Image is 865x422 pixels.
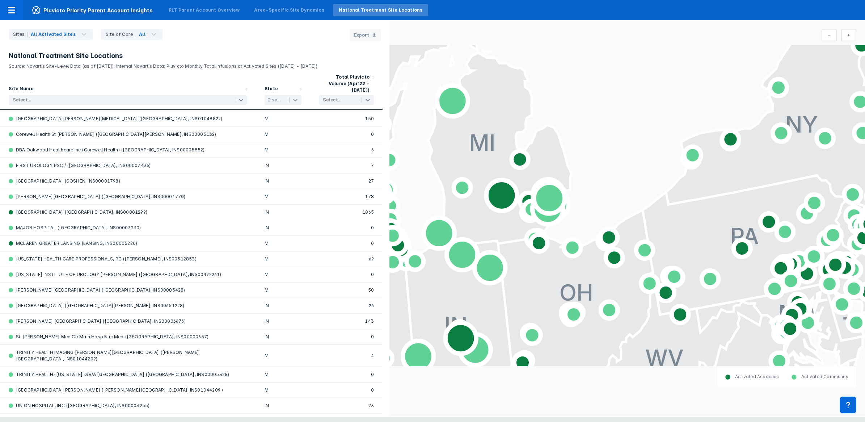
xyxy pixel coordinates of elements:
[319,178,374,184] div: 27
[840,397,856,413] div: Contact Support
[106,31,136,38] div: Site of Care
[265,287,301,293] div: MI
[319,240,374,247] div: 0
[9,51,381,60] h3: National Treatment Site Locations
[9,85,34,93] div: Site Name
[268,97,282,103] div: 2 selected
[265,116,301,122] div: MI
[319,256,374,262] div: 69
[339,7,423,13] div: National Treatment Site Locations
[319,287,374,293] div: 50
[265,240,301,247] div: MI
[9,334,208,340] div: St. [PERSON_NAME] Med Ctr Main Hosp Nuc Med ([GEOGRAPHIC_DATA], INS00000657)
[9,193,186,200] div: [PERSON_NAME][GEOGRAPHIC_DATA] ([GEOGRAPHIC_DATA], INS00001770)
[731,373,779,380] dd: Activated Academic
[256,70,310,110] div: Sort
[9,60,381,70] p: Source: Novartis Site-Level Data (as of [DATE]); Internal Novartis Data; Pluvicto Monthly Total I...
[163,4,245,16] a: RLT Parent Account Overview
[265,209,301,216] div: IN
[9,225,141,231] div: MAJOR HOSPITAL ([GEOGRAPHIC_DATA], INS00003230)
[23,6,161,14] span: Pluvicto Priority Parent Account Insights
[265,271,301,278] div: MI
[9,178,120,184] div: [GEOGRAPHIC_DATA] (GOSHEN, INS00001798)
[319,318,374,325] div: 143
[265,162,301,169] div: IN
[319,271,374,278] div: 0
[9,287,185,293] div: [PERSON_NAME][GEOGRAPHIC_DATA] ([GEOGRAPHIC_DATA], INS00005428)
[169,7,240,13] div: RLT Parent Account Overview
[319,147,374,153] div: 6
[9,162,151,169] div: FIRST UROLOGY PSC / ([GEOGRAPHIC_DATA], INS00007436)
[265,147,301,153] div: MI
[319,402,374,409] div: 23
[265,178,301,184] div: IN
[797,373,848,380] dd: Activated Community
[9,371,229,378] div: TRINITY HEALTH-[US_STATE] D/B/A [GEOGRAPHIC_DATA] ([GEOGRAPHIC_DATA], INS00005328)
[9,116,222,122] div: [GEOGRAPHIC_DATA][PERSON_NAME][MEDICAL_DATA] ([GEOGRAPHIC_DATA], INS01048822)
[319,349,374,362] div: 4
[265,334,301,340] div: IN
[319,225,374,231] div: 0
[319,116,374,122] div: 150
[265,193,301,200] div: MI
[319,131,374,138] div: 0
[265,85,278,93] div: State
[265,387,301,393] div: MI
[333,4,429,16] a: National Treatment Site Locations
[319,387,374,393] div: 0
[319,193,374,200] div: 178
[9,131,216,138] div: Corewell Health St [PERSON_NAME] ([GEOGRAPHIC_DATA][PERSON_NAME], INS00005132)
[350,29,381,41] button: Export
[265,402,301,409] div: IN
[319,302,374,309] div: 26
[254,7,324,13] div: Area-Specific Site Dynamics
[265,371,301,378] div: MI
[319,162,374,169] div: 7
[13,31,28,38] div: Sites
[9,256,197,262] div: [US_STATE] HEALTH CARE PROFESSIONALS, PC ([PERSON_NAME], INS00512853)
[265,318,301,325] div: IN
[319,209,374,216] div: 1065
[319,371,374,378] div: 0
[9,271,221,278] div: [US_STATE] INSTITUTE OF UROLOGY [PERSON_NAME] ([GEOGRAPHIC_DATA], INS00492261)
[265,256,301,262] div: MI
[9,318,186,325] div: [PERSON_NAME] [GEOGRAPHIC_DATA] ([GEOGRAPHIC_DATA], INS00006676)
[265,302,301,309] div: IN
[265,225,301,231] div: IN
[310,70,383,110] div: Sort
[9,240,137,247] div: MCLAREN GREATER LANSING (LANSING, INS00005220)
[9,147,204,153] div: DBA Oakwood Healthcare Inc.(Corewell Health) ([GEOGRAPHIC_DATA], INS00005552)
[319,334,374,340] div: 0
[354,32,369,38] span: Export
[9,349,247,362] div: TRINITY HEALTH IMAGING [PERSON_NAME][GEOGRAPHIC_DATA] ([PERSON_NAME][GEOGRAPHIC_DATA], INS01044209)
[319,74,370,93] div: Total Pluvicto Volume (Apr’22 - [DATE])
[9,302,185,309] div: [GEOGRAPHIC_DATA] ([GEOGRAPHIC_DATA][PERSON_NAME], INS00651228)
[139,31,145,38] div: All
[31,31,76,38] div: All Activated Sites
[9,402,149,409] div: UNION HOSPITAL, INC ([GEOGRAPHIC_DATA], INS00003255)
[265,349,301,362] div: MI
[9,387,223,393] div: [GEOGRAPHIC_DATA][PERSON_NAME] ([PERSON_NAME][GEOGRAPHIC_DATA], INS01044209 )
[265,131,301,138] div: MI
[248,4,330,16] a: Area-Specific Site Dynamics
[9,209,147,216] div: [GEOGRAPHIC_DATA] ([GEOGRAPHIC_DATA], INS00001299)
